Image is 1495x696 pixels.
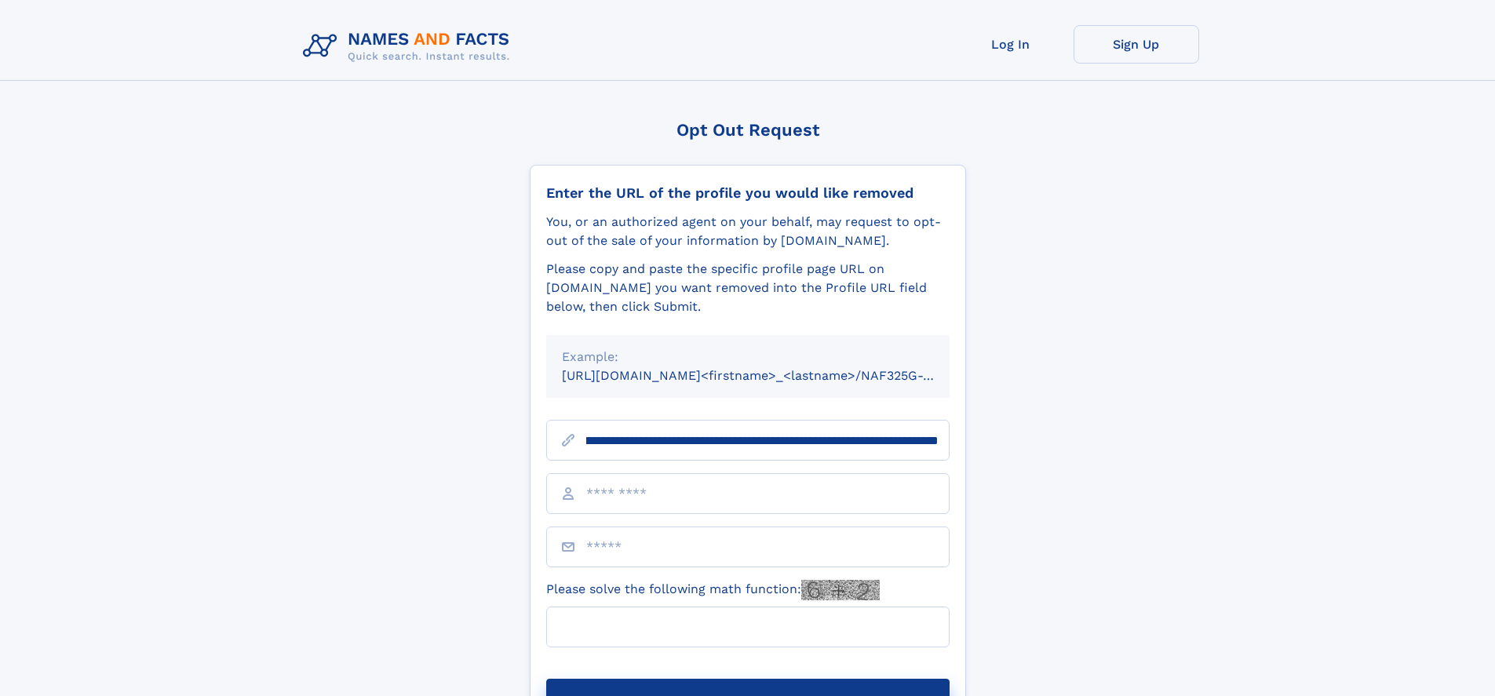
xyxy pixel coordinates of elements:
[948,25,1074,64] a: Log In
[562,368,979,383] small: [URL][DOMAIN_NAME]<firstname>_<lastname>/NAF325G-xxxxxxxx
[1074,25,1199,64] a: Sign Up
[562,348,934,366] div: Example:
[546,213,950,250] div: You, or an authorized agent on your behalf, may request to opt-out of the sale of your informatio...
[546,260,950,316] div: Please copy and paste the specific profile page URL on [DOMAIN_NAME] you want removed into the Pr...
[546,580,880,600] label: Please solve the following math function:
[546,184,950,202] div: Enter the URL of the profile you would like removed
[297,25,523,67] img: Logo Names and Facts
[530,120,966,140] div: Opt Out Request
